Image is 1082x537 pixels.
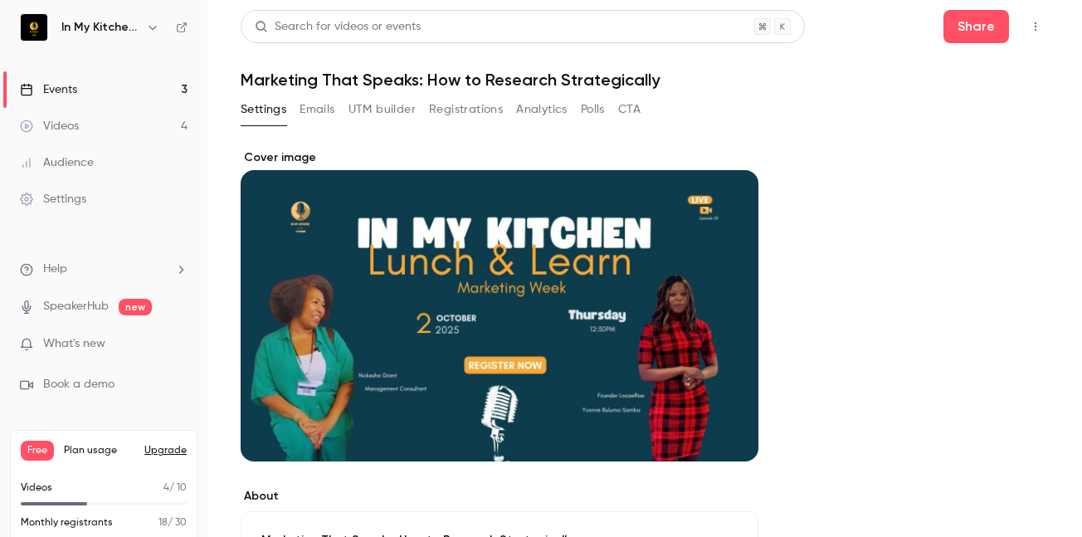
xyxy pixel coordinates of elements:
[20,191,86,207] div: Settings
[158,515,187,530] p: / 30
[21,481,52,496] p: Videos
[43,335,105,353] span: What's new
[163,481,187,496] p: / 10
[241,488,758,505] label: About
[21,14,47,41] img: In My Kitchen With Yvonne
[61,19,139,36] h6: In My Kitchen With [PERSON_NAME]
[20,81,77,98] div: Events
[64,444,134,457] span: Plan usage
[255,18,421,36] div: Search for videos or events
[163,483,169,493] span: 4
[581,96,605,123] button: Polls
[20,261,188,278] li: help-dropdown-opener
[144,444,187,457] button: Upgrade
[943,10,1009,43] button: Share
[241,70,1049,90] h1: Marketing That Speaks: How to Research Strategically
[20,118,79,134] div: Videos
[20,154,94,171] div: Audience
[158,518,168,528] span: 18
[516,96,568,123] button: Analytics
[241,96,286,123] button: Settings
[43,376,115,393] span: Book a demo
[119,299,152,315] span: new
[43,298,109,315] a: SpeakerHub
[241,149,758,461] section: Cover image
[21,441,54,461] span: Free
[429,96,503,123] button: Registrations
[300,96,334,123] button: Emails
[21,515,113,530] p: Monthly registrants
[618,96,641,123] button: CTA
[348,96,416,123] button: UTM builder
[43,261,67,278] span: Help
[241,149,758,166] label: Cover image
